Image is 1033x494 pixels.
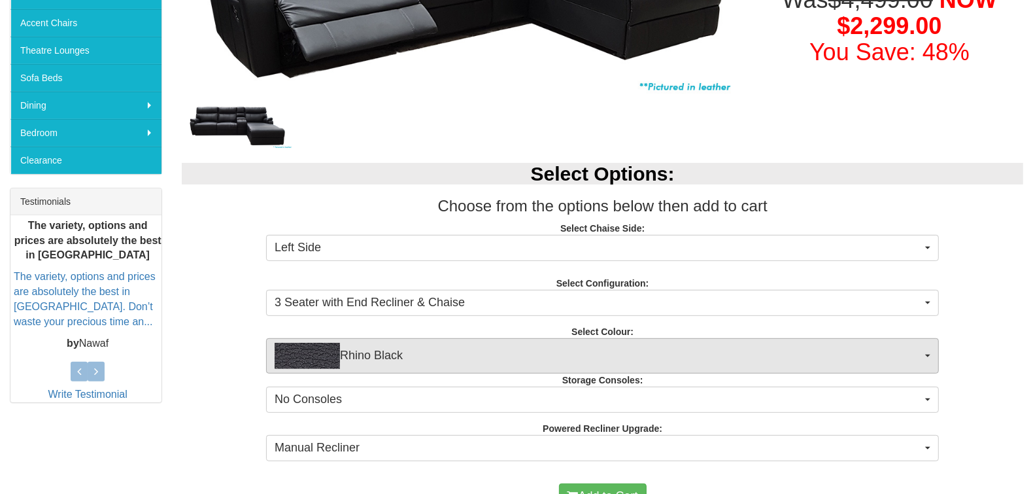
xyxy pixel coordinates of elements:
b: The variety, options and prices are absolutely the best in [GEOGRAPHIC_DATA] [14,220,161,261]
span: No Consoles [275,391,922,408]
strong: Select Colour: [571,326,634,337]
a: Accent Chairs [10,9,161,37]
a: Clearance [10,147,161,174]
img: Rhino Black [275,343,340,369]
div: Testimonials [10,188,161,215]
strong: Select Chaise Side: [560,223,645,234]
a: Bedroom [10,119,161,147]
h3: Choose from the options below then add to cart [182,198,1023,215]
b: by [67,338,79,349]
strong: Select Configuration: [556,278,649,289]
span: Manual Recliner [275,440,922,457]
strong: Powered Recliner Upgrade: [543,423,662,434]
button: Rhino BlackRhino Black [266,338,939,374]
a: The variety, options and prices are absolutely the best in [GEOGRAPHIC_DATA]. Don’t waste your pr... [14,272,156,328]
button: Left Side [266,235,939,261]
button: 3 Seater with End Recliner & Chaise [266,290,939,316]
strong: Storage Consoles: [562,375,643,385]
a: Theatre Lounges [10,37,161,64]
span: Left Side [275,239,922,256]
button: Manual Recliner [266,435,939,461]
a: Sofa Beds [10,64,161,92]
button: No Consoles [266,387,939,413]
a: Dining [10,92,161,119]
font: You Save: 48% [809,39,970,65]
span: 3 Seater with End Recliner & Chaise [275,294,922,311]
b: Select Options: [531,163,675,185]
a: Write Testimonial [48,389,127,400]
p: Nawaf [14,336,161,351]
span: Rhino Black [275,343,922,369]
